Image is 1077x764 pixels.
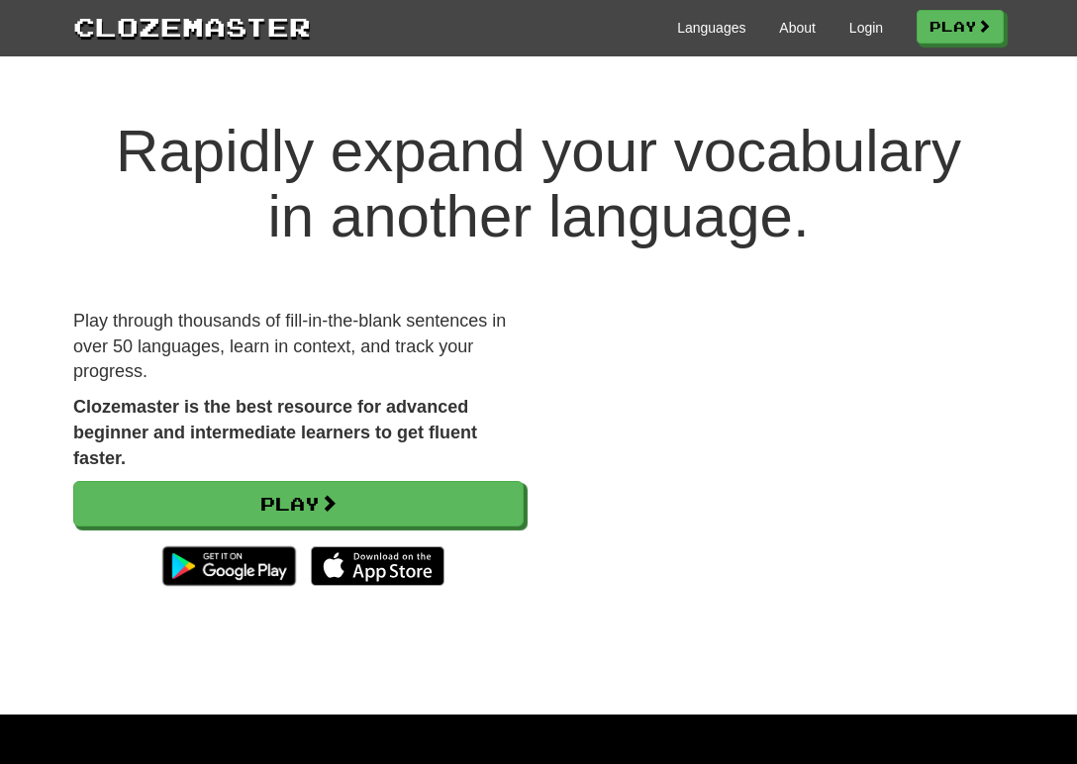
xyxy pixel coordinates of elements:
[152,536,306,596] img: Get it on Google Play
[311,546,444,586] img: Download_on_the_App_Store_Badge_US-UK_135x40-25178aeef6eb6b83b96f5f2d004eda3bffbb37122de64afbaef7...
[917,10,1004,44] a: Play
[779,18,816,38] a: About
[73,309,524,385] p: Play through thousands of fill-in-the-blank sentences in over 50 languages, learn in context, and...
[73,397,477,467] strong: Clozemaster is the best resource for advanced beginner and intermediate learners to get fluent fa...
[73,481,524,526] a: Play
[849,18,883,38] a: Login
[73,8,311,45] a: Clozemaster
[677,18,745,38] a: Languages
